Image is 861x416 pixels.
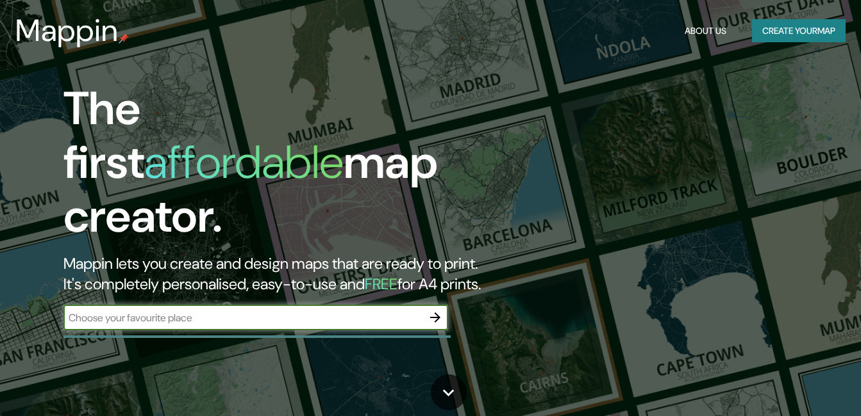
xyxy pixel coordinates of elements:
input: Choose your favourite place [63,310,422,325]
h1: The first map creator. [63,82,494,253]
img: mappin-pin [119,33,129,44]
button: Create yourmap [752,19,846,43]
h3: Mappin [15,13,119,49]
button: About Us [680,19,731,43]
h2: Mappin lets you create and design maps that are ready to print. It's completely personalised, eas... [63,253,494,294]
h1: affordable [144,132,344,192]
h5: FREE [365,274,397,294]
